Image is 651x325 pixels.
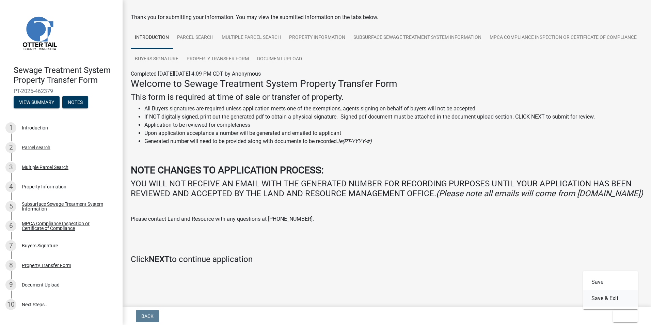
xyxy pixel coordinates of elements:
[14,100,60,105] wm-modal-confirm: Summary
[22,263,71,268] div: Property Transfer Form
[5,240,16,251] div: 7
[349,27,486,49] a: Subsurface Sewage Treatment System Information
[149,254,169,264] strong: NEXT
[5,201,16,212] div: 5
[583,274,638,290] button: Save
[144,105,643,113] li: All Buyers signatures are required unless application meets one of the exemptions, agents signing...
[141,313,154,319] span: Back
[136,310,159,322] button: Back
[131,13,643,21] div: Thank you for submitting your information. You may view the submitted information on the tabs below.
[436,189,643,198] i: (Please note all emails will come from [DOMAIN_NAME])
[62,100,88,105] wm-modal-confirm: Notes
[22,184,66,189] div: Property Information
[5,122,16,133] div: 1
[62,96,88,108] button: Notes
[144,137,643,145] li: Generated number will need to be provided along with documents to be recorded.
[131,215,643,223] p: Please contact Land and Resource with any questions at [PHONE_NUMBER].
[583,290,638,307] button: Save & Exit
[5,162,16,173] div: 3
[338,138,372,144] i: ie(PT-YYYY-#)
[5,299,16,310] div: 10
[285,27,349,49] a: Property Information
[131,92,643,102] h4: This form is required at time of sale or transfer of property.
[22,145,50,150] div: Parcel search
[144,113,643,121] li: If NOT digitally signed, print out the generated pdf to obtain a physical signature. Signed pdf d...
[131,78,643,90] h3: Welcome to Sewage Treatment System Property Transfer Form
[14,65,117,85] h4: Sewage Treatment System Property Transfer Form
[173,27,218,49] a: Parcel search
[5,279,16,290] div: 9
[14,7,65,58] img: Otter Tail County, Minnesota
[22,243,58,248] div: Buyers Signature
[218,27,285,49] a: Multiple Parcel Search
[14,96,60,108] button: View Summary
[22,125,48,130] div: Introduction
[131,27,173,49] a: Introduction
[144,121,643,129] li: Application to be reviewed for completeness
[22,165,68,170] div: Multiple Parcel Search
[5,220,16,231] div: 6
[131,179,643,199] h4: YOU WILL NOT RECEIVE AN EMAIL WITH THE GENERATED NUMBER FOR RECORDING PURPOSES UNTIL YOUR APPLICA...
[618,313,628,319] span: Exit
[131,165,324,176] strong: NOTE CHANGES TO APPLICATION PROCESS:
[14,88,109,94] span: PT-2025-462379
[253,48,306,70] a: Document Upload
[583,271,638,309] div: Exit
[22,202,112,211] div: Subsurface Sewage Treatment System Information
[131,71,261,77] span: Completed [DATE][DATE] 4:09 PM CDT by Anonymous
[182,48,253,70] a: Property Transfer Form
[131,254,643,264] h4: Click to continue application
[613,310,638,322] button: Exit
[5,260,16,271] div: 8
[5,142,16,153] div: 2
[144,129,643,137] li: Upon application acceptance a number will be generated and emailed to applicant
[22,282,60,287] div: Document Upload
[131,48,182,70] a: Buyers Signature
[22,221,112,231] div: MPCA Compliance Inspection or Certificate of Compliance
[5,181,16,192] div: 4
[486,27,641,49] a: MPCA Compliance Inspection or Certificate of Compliance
